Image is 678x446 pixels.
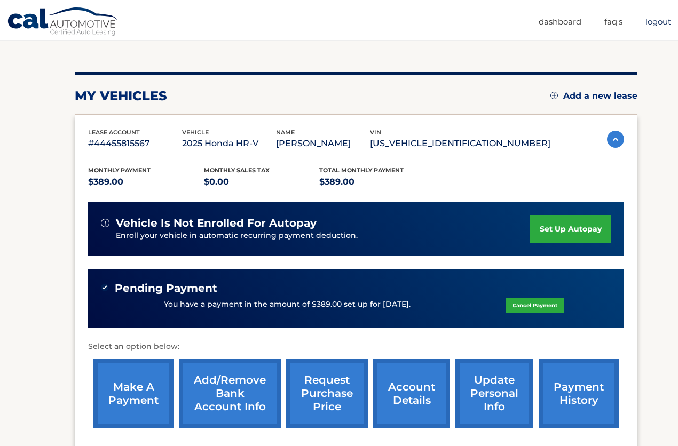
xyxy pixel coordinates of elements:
[373,359,450,428] a: account details
[101,219,109,227] img: alert-white.svg
[88,166,151,174] span: Monthly Payment
[88,174,204,189] p: $389.00
[276,136,370,151] p: [PERSON_NAME]
[604,13,622,30] a: FAQ's
[88,129,140,136] span: lease account
[88,136,182,151] p: #44455815567
[645,13,671,30] a: Logout
[7,7,119,38] a: Cal Automotive
[370,129,381,136] span: vin
[179,359,281,428] a: Add/Remove bank account info
[319,166,404,174] span: Total Monthly Payment
[319,174,435,189] p: $389.00
[530,215,611,243] a: set up autopay
[182,129,209,136] span: vehicle
[164,299,411,310] p: You have a payment in the amount of $389.00 set up for [DATE].
[115,282,217,295] span: Pending Payment
[276,129,295,136] span: name
[88,340,624,353] p: Select an option below:
[506,298,564,313] a: Cancel Payment
[116,230,530,242] p: Enroll your vehicle in automatic recurring payment deduction.
[607,131,624,148] img: accordion-active.svg
[182,136,276,151] p: 2025 Honda HR-V
[101,284,108,291] img: check-green.svg
[93,359,174,428] a: make a payment
[455,359,533,428] a: update personal info
[539,13,581,30] a: Dashboard
[370,136,550,151] p: [US_VEHICLE_IDENTIFICATION_NUMBER]
[204,166,270,174] span: Monthly sales Tax
[550,92,558,99] img: add.svg
[550,91,637,101] a: Add a new lease
[204,174,320,189] p: $0.00
[539,359,619,428] a: payment history
[286,359,368,428] a: request purchase price
[75,88,167,104] h2: my vehicles
[116,217,317,230] span: vehicle is not enrolled for autopay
